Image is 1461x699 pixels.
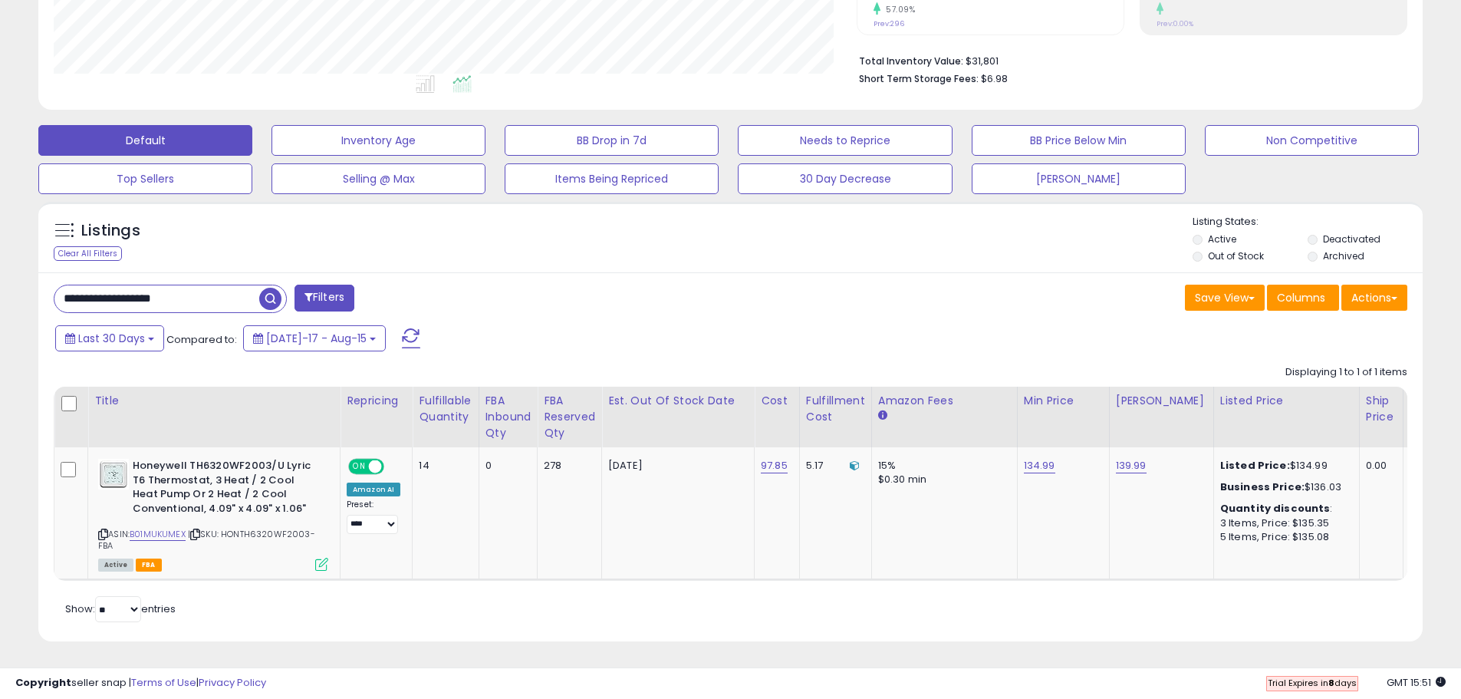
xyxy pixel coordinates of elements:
[1185,285,1265,311] button: Save View
[1220,530,1347,544] div: 5 Items, Price: $135.08
[859,51,1396,69] li: $31,801
[133,459,319,519] b: Honeywell TH6320WF2003/U Lyric T6 Thermostat, 3 Heat / 2 Cool Heat Pump Or 2 Heat / 2 Cool Conven...
[1328,677,1334,689] b: 8
[505,163,719,194] button: Items Being Repriced
[1024,393,1103,409] div: Min Price
[1205,125,1419,156] button: Non Competitive
[266,331,367,346] span: [DATE]-17 - Aug-15
[1285,365,1407,380] div: Displaying 1 to 1 of 1 items
[199,675,266,690] a: Privacy Policy
[271,125,485,156] button: Inventory Age
[806,393,865,425] div: Fulfillment Cost
[166,332,237,347] span: Compared to:
[1193,215,1423,229] p: Listing States:
[738,125,952,156] button: Needs to Reprice
[1220,501,1331,516] b: Quantity discounts
[347,483,400,496] div: Amazon AI
[419,459,466,473] div: 14
[1323,249,1364,262] label: Archived
[136,559,162,572] span: FBA
[874,19,904,28] small: Prev: 296
[1268,677,1357,689] span: Trial Expires in days
[981,71,1008,86] span: $6.98
[544,393,595,441] div: FBA Reserved Qty
[1116,458,1147,473] a: 139.99
[859,54,963,68] b: Total Inventory Value:
[1387,675,1446,690] span: 2025-09-15 15:51 GMT
[485,393,531,441] div: FBA inbound Qty
[1220,480,1347,494] div: $136.03
[1366,459,1391,473] div: 0.00
[972,125,1186,156] button: BB Price Below Min
[761,458,788,473] a: 97.85
[878,473,1005,486] div: $0.30 min
[1220,459,1347,473] div: $134.99
[1116,393,1207,409] div: [PERSON_NAME]
[972,163,1186,194] button: [PERSON_NAME]
[1366,393,1397,425] div: Ship Price
[98,459,328,569] div: ASIN:
[347,500,400,534] div: Preset:
[878,393,1011,409] div: Amazon Fees
[761,393,793,409] div: Cost
[1220,502,1347,516] div: :
[38,163,252,194] button: Top Sellers
[347,393,406,409] div: Repricing
[1220,393,1353,409] div: Listed Price
[608,393,748,409] div: Est. Out Of Stock Date
[1157,19,1193,28] small: Prev: 0.00%
[382,460,406,473] span: OFF
[98,528,315,551] span: | SKU: HONTH6320WF2003-FBA
[505,125,719,156] button: BB Drop in 7d
[350,460,369,473] span: ON
[419,393,472,425] div: Fulfillable Quantity
[1277,290,1325,305] span: Columns
[295,285,354,312] button: Filters
[54,246,122,261] div: Clear All Filters
[55,325,164,351] button: Last 30 Days
[806,459,860,473] div: 5.17
[485,459,526,473] div: 0
[859,72,979,85] b: Short Term Storage Fees:
[1220,458,1290,473] b: Listed Price:
[15,676,266,691] div: seller snap | |
[271,163,485,194] button: Selling @ Max
[15,675,71,690] strong: Copyright
[243,325,386,351] button: [DATE]-17 - Aug-15
[1341,285,1407,311] button: Actions
[1220,480,1305,494] b: Business Price:
[880,4,915,15] small: 57.09%
[1267,285,1339,311] button: Columns
[608,459,742,473] p: [DATE]
[1220,516,1347,530] div: 3 Items, Price: $135.35
[878,459,1005,473] div: 15%
[738,163,952,194] button: 30 Day Decrease
[94,393,334,409] div: Title
[1024,458,1055,473] a: 134.99
[38,125,252,156] button: Default
[1208,249,1264,262] label: Out of Stock
[544,459,590,473] div: 278
[878,409,887,423] small: Amazon Fees.
[130,528,186,541] a: B01MUKUMEX
[81,220,140,242] h5: Listings
[98,559,133,572] span: All listings currently available for purchase on Amazon
[65,602,176,616] span: Show: entries
[78,331,145,346] span: Last 30 Days
[98,459,129,490] img: 41xuF1LHv2L._SL40_.jpg
[131,675,196,690] a: Terms of Use
[1323,232,1380,246] label: Deactivated
[1208,232,1236,246] label: Active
